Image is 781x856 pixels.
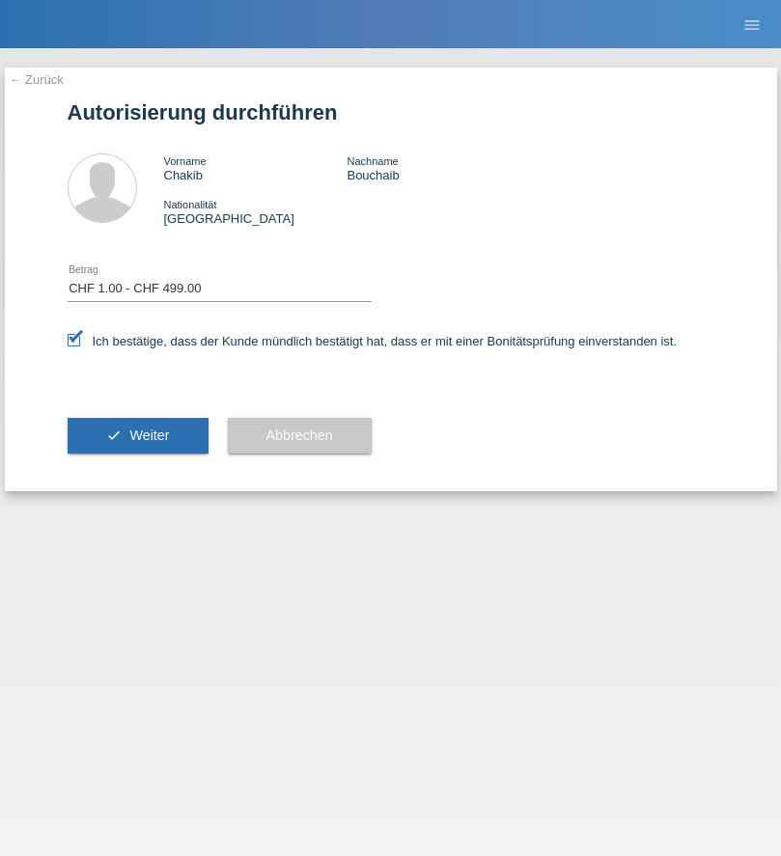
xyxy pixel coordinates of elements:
[228,418,372,455] button: Abbrechen
[10,72,64,87] a: ← Zurück
[164,199,217,210] span: Nationalität
[347,153,530,182] div: Bouchaib
[733,18,771,30] a: menu
[68,418,209,455] button: check Weiter
[742,15,762,35] i: menu
[347,155,398,167] span: Nachname
[164,153,348,182] div: Chakib
[266,428,333,443] span: Abbrechen
[129,428,169,443] span: Weiter
[106,428,122,443] i: check
[68,100,714,124] h1: Autorisierung durchführen
[164,197,348,226] div: [GEOGRAPHIC_DATA]
[164,155,207,167] span: Vorname
[68,334,678,348] label: Ich bestätige, dass der Kunde mündlich bestätigt hat, dass er mit einer Bonitätsprüfung einversta...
